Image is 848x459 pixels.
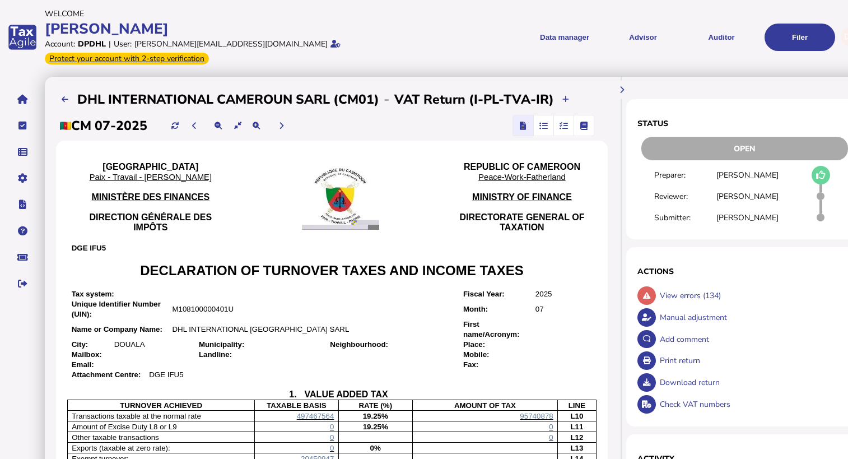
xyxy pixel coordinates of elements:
[330,340,388,349] span: Neighbourhood:
[529,24,600,51] button: Shows a dropdown of Data manager options
[11,87,34,111] button: Home
[72,340,88,349] span: City:
[199,350,232,359] span: Landline:
[56,90,74,109] button: Filings list - by month
[185,117,204,135] button: Previous period
[478,173,565,182] span: Peace-Work-Fatherland
[11,272,34,295] button: Sign out
[91,192,209,202] span: MINISTÈRE DES FINANCES
[358,401,392,410] span: RATE (%)
[570,423,583,431] span: L11
[134,39,328,49] div: [PERSON_NAME][EMAIL_ADDRESS][DOMAIN_NAME]
[553,115,574,136] mat-button-toggle: Reconcilliation view by tax code
[330,444,334,452] span: 0
[330,433,334,442] span: 0
[812,166,830,184] button: Mark as draft
[289,390,304,399] span: 1.
[89,212,212,232] span: DIRECTION GÉNÉRALE DES IMPÔTS
[513,115,533,136] mat-button-toggle: Return view
[716,212,779,223] div: [PERSON_NAME]
[716,191,779,202] div: [PERSON_NAME]
[149,370,183,379] span: DGE IFU5
[272,117,291,135] button: Next period
[574,115,594,136] mat-button-toggle: Ledger
[11,140,34,164] button: Data manager
[172,325,349,333] span: DHL INTERNATIONAL [GEOGRAPHIC_DATA] SARL
[330,423,334,431] span: 0
[716,170,779,180] div: [PERSON_NAME]
[464,162,580,171] span: REPUBLIC OF CAMEROON
[641,137,848,160] div: Open
[637,330,656,349] button: Make a comment in the activity log.
[454,401,516,410] span: AMOUNT OF TAX
[140,263,523,278] span: DECLARATION OF TURNOVER TAXES AND INCOME TAXES
[370,444,381,452] span: 0%
[77,91,379,108] h2: DHL INTERNATIONAL CAMEROUN SARL (CM01)
[120,401,202,410] span: TURNOVER ACHIEVED
[637,286,656,305] button: Show errors associated with this return.
[533,115,553,136] mat-button-toggle: Reconcilliation view by document
[637,395,656,414] button: Check VAT numbers on return.
[229,117,247,135] button: Reset the return view
[11,219,34,243] button: Help pages
[297,412,334,420] span: 497467564
[463,320,520,339] span: First name/Acronym:
[459,212,584,232] span: DIRECTORATE GENERAL OF TAXATION
[463,350,490,359] span: Mobile:
[45,19,437,39] div: [PERSON_NAME]
[330,40,341,48] i: Email verified
[78,39,106,49] div: DPDHL
[72,423,176,431] span: Amount of Excise Duty L8 or L9
[612,81,631,99] button: Hide
[520,412,553,420] span: 95740878
[637,351,656,370] button: Open printable view of return.
[570,412,583,420] span: L10
[463,290,505,298] span: Fiscal Year:
[102,162,198,171] span: [GEOGRAPHIC_DATA]
[114,340,145,349] span: DOUALA
[472,192,572,202] span: MINISTRY OF FINANCE
[45,8,437,19] div: Welcome
[72,444,170,452] span: Exports (taxable at zero rate):
[72,412,201,420] span: Transactions taxable at the normal rate
[11,166,34,190] button: Manage settings
[45,39,75,49] div: Account:
[166,117,184,135] button: Refresh data for current period
[72,244,106,252] span: DGE IFU5
[363,412,388,420] span: 19.25%
[394,91,554,108] h2: VAT Return (I-PL-TVA-IR)
[570,433,583,442] span: L12
[463,305,488,313] span: Month:
[267,401,326,410] span: TAXABLE BASIS
[72,360,94,369] span: Email:
[305,390,388,399] span: VALUE ADDED TAX
[637,308,656,327] button: Make an adjustment to this return.
[549,433,553,442] span: 0
[686,24,757,51] button: Auditor
[11,193,34,216] button: Developer hub links
[209,117,228,135] button: Make the return view smaller
[11,114,34,137] button: Tasks
[765,24,835,51] button: Filer
[60,122,71,130] img: cm.png
[654,212,716,223] div: Submitter:
[569,401,585,410] span: LINE
[535,290,552,298] span: 2025
[109,39,111,49] div: |
[637,373,656,392] button: Download return
[654,191,716,202] div: Reviewer:
[549,423,553,431] span: 0
[72,300,161,318] span: Unique Identifier Number (UIN):
[72,370,149,379] span: Attachment Centre:
[557,90,575,109] button: Upload transactions
[654,170,716,180] div: Preparer:
[45,53,209,64] div: From Oct 1, 2025, 2-step verification will be required to login. Set it up now...
[463,360,478,369] span: Fax:
[11,245,34,269] button: Raise a support ticket
[72,325,162,333] span: Name or Company Name:
[463,340,485,349] span: Place:
[172,305,234,313] span: M108100000401U
[535,305,544,313] span: 07
[608,24,678,51] button: Shows a dropdown of VAT Advisor options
